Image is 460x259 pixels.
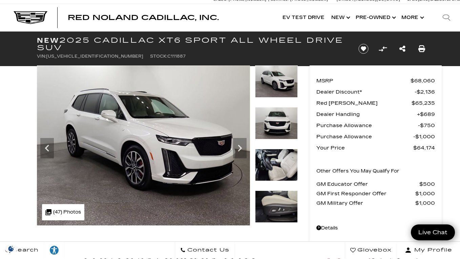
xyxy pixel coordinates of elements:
[316,121,435,130] a: Purchase Allowance $750
[255,65,298,98] img: New 2025 Crystal White Tricoat Cadillac Sport image 14
[356,43,371,54] button: Save vehicle
[186,246,229,255] span: Contact Us
[37,65,250,225] img: New 2025 Crystal White Tricoat Cadillac Sport image 14
[413,132,435,141] span: $1,000
[345,242,397,259] a: Glovebox
[418,44,425,54] a: Print this New 2025 Cadillac XT6 Sport All Wheel Drive SUV
[279,4,328,31] a: EV Test Drive
[316,76,435,85] a: MSRP $68,060
[398,4,426,31] button: More
[356,246,392,255] span: Glovebox
[316,223,435,233] a: Details
[415,228,451,236] span: Live Chat
[42,204,84,220] div: (47) Photos
[37,36,59,44] strong: New
[37,37,347,52] h1: 2025 Cadillac XT6 Sport All Wheel Drive SUV
[412,98,435,108] span: $65,235
[411,76,435,85] span: $68,060
[14,11,47,24] img: Cadillac Dark Logo with Cadillac White Text
[255,149,298,181] img: New 2025 Crystal White Tricoat Cadillac Sport image 16
[316,87,415,97] span: Dealer Discount*
[167,54,186,59] span: C111887
[413,143,435,153] span: $64,174
[418,121,435,130] span: $750
[37,54,46,59] span: VIN:
[316,189,435,198] a: GM First Responder Offer $1,000
[316,189,415,198] span: GM First Responder Offer
[46,54,143,59] span: [US_VEHICLE_IDENTIFICATION_NUMBER]
[399,44,405,54] a: Share this New 2025 Cadillac XT6 Sport All Wheel Drive SUV
[316,76,411,85] span: MSRP
[175,242,235,259] a: Contact Us
[3,245,19,252] section: Click to Open Cookie Consent Modal
[316,179,419,189] span: GM Educator Offer
[417,109,435,119] span: $689
[316,143,413,153] span: Your Price
[419,179,435,189] span: $500
[316,98,435,108] a: Red [PERSON_NAME] $65,235
[11,246,39,255] span: Search
[316,109,417,119] span: Dealer Handling
[255,191,298,223] img: New 2025 Crystal White Tricoat Cadillac Sport image 17
[316,121,418,130] span: Purchase Allowance
[255,107,298,139] img: New 2025 Crystal White Tricoat Cadillac Sport image 15
[316,166,399,176] p: Other Offers You May Qualify For
[150,54,167,59] span: Stock:
[44,245,64,256] div: Explore your accessibility options
[316,198,435,208] a: GM Military Offer $1,000
[40,138,54,158] div: Previous
[415,198,435,208] span: $1,000
[415,87,435,97] span: $2,136
[316,87,435,97] a: Dealer Discount* $2,136
[316,143,435,153] a: Your Price $64,174
[68,14,219,21] a: Red Noland Cadillac, Inc.
[3,245,19,252] img: Opt-Out Icon
[378,44,388,54] button: Compare vehicle
[316,132,435,141] a: Purchase Allowance $1,000
[233,138,247,158] div: Next
[316,132,413,141] span: Purchase Allowance
[316,98,412,108] span: Red [PERSON_NAME]
[415,189,435,198] span: $1,000
[397,242,460,259] button: Open user profile menu
[316,109,435,119] a: Dealer Handling $689
[411,224,455,240] a: Live Chat
[68,14,219,22] span: Red Noland Cadillac, Inc.
[328,4,352,31] a: New
[316,179,435,189] a: GM Educator Offer $500
[412,246,452,255] span: My Profile
[352,4,398,31] a: Pre-Owned
[44,242,65,259] a: Explore your accessibility options
[316,198,415,208] span: GM Military Offer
